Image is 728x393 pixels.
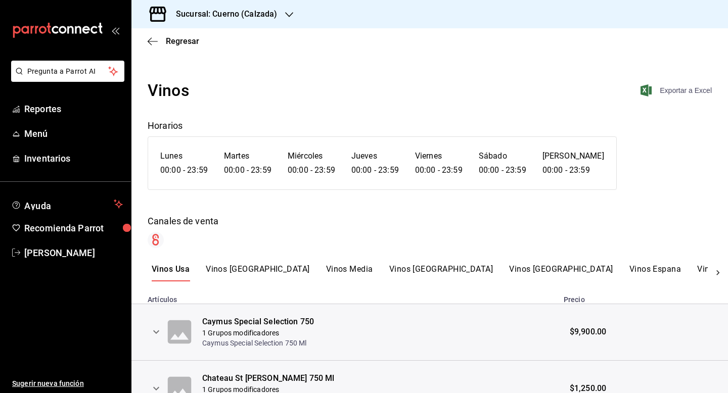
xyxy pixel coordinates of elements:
[24,152,123,165] span: Inventarios
[479,149,526,163] h6: Sábado
[152,264,708,281] div: scrollable menu categories
[202,328,314,338] p: 1 Grupos modificadores
[160,149,208,163] h6: Lunes
[415,149,463,163] h6: Viernes
[131,289,558,304] th: Artículos
[152,264,190,281] button: Vinos Usa
[202,338,314,348] p: Caymus Special Selection 750 Ml
[148,78,190,103] div: Vinos
[11,61,124,82] button: Pregunta a Parrot AI
[12,378,123,389] span: Sugerir nueva función
[351,163,399,177] h6: 00:00 - 23:59
[206,264,310,281] button: Vinos [GEOGRAPHIC_DATA]
[148,36,199,46] button: Regresar
[202,316,314,328] div: Caymus Special Selection 750
[168,8,277,20] h3: Sucursal: Cuerno (Calzada)
[24,246,123,260] span: [PERSON_NAME]
[148,214,712,228] div: Canales de venta
[542,163,604,177] h6: 00:00 - 23:59
[24,102,123,116] span: Reportes
[24,127,123,140] span: Menú
[288,163,335,177] h6: 00:00 - 23:59
[24,221,123,235] span: Recomienda Parrot
[542,149,604,163] h6: [PERSON_NAME]
[202,373,335,384] div: Chateau St [PERSON_NAME] 750 Ml
[629,264,681,281] button: Vinos Espana
[558,289,728,304] th: Precio
[24,198,110,210] span: Ayuda
[148,119,712,132] div: Horarios
[7,73,124,84] a: Pregunta a Parrot AI
[351,149,399,163] h6: Jueves
[570,326,606,338] span: $9,900.00
[389,264,493,281] button: Vinos [GEOGRAPHIC_DATA]
[160,163,208,177] h6: 00:00 - 23:59
[509,264,613,281] button: Vinos [GEOGRAPHIC_DATA]
[326,264,373,281] button: Vinos Media
[479,163,526,177] h6: 00:00 - 23:59
[166,36,199,46] span: Regresar
[224,149,271,163] h6: Martes
[27,66,109,77] span: Pregunta a Parrot AI
[643,84,712,96] button: Exportar a Excel
[415,163,463,177] h6: 00:00 - 23:59
[288,149,335,163] h6: Miércoles
[111,26,119,34] button: open_drawer_menu
[224,163,271,177] h6: 00:00 - 23:59
[148,323,165,340] button: expand row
